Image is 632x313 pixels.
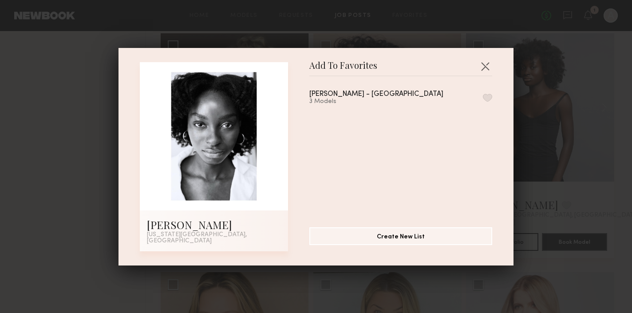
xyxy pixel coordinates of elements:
[147,218,281,232] div: [PERSON_NAME]
[309,98,465,105] div: 3 Models
[309,62,377,75] span: Add To Favorites
[309,91,443,98] div: [PERSON_NAME] - [GEOGRAPHIC_DATA]
[309,227,492,245] button: Create New List
[147,232,281,244] div: [US_STATE][GEOGRAPHIC_DATA], [GEOGRAPHIC_DATA]
[478,59,492,73] button: Close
